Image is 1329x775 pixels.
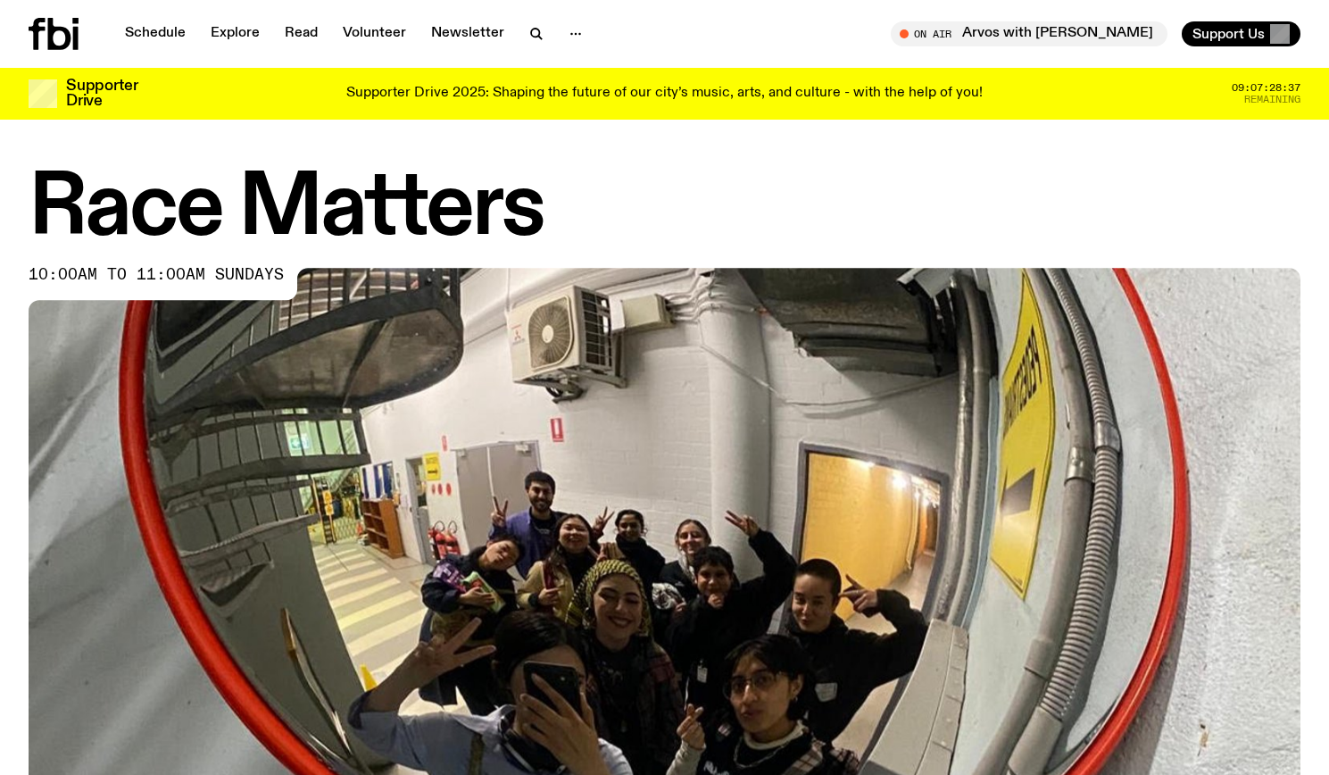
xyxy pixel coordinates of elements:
a: Volunteer [332,21,417,46]
h3: Supporter Drive [66,79,137,109]
a: Read [274,21,328,46]
button: On AirArvos with [PERSON_NAME] [891,21,1167,46]
a: Explore [200,21,270,46]
span: Support Us [1192,26,1265,42]
button: Support Us [1182,21,1300,46]
span: 09:07:28:37 [1232,83,1300,93]
a: Schedule [114,21,196,46]
p: Supporter Drive 2025: Shaping the future of our city’s music, arts, and culture - with the help o... [346,86,983,102]
span: 10:00am to 11:00am sundays [29,268,284,282]
h1: Race Matters [29,170,1300,250]
a: Newsletter [420,21,515,46]
span: Remaining [1244,95,1300,104]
